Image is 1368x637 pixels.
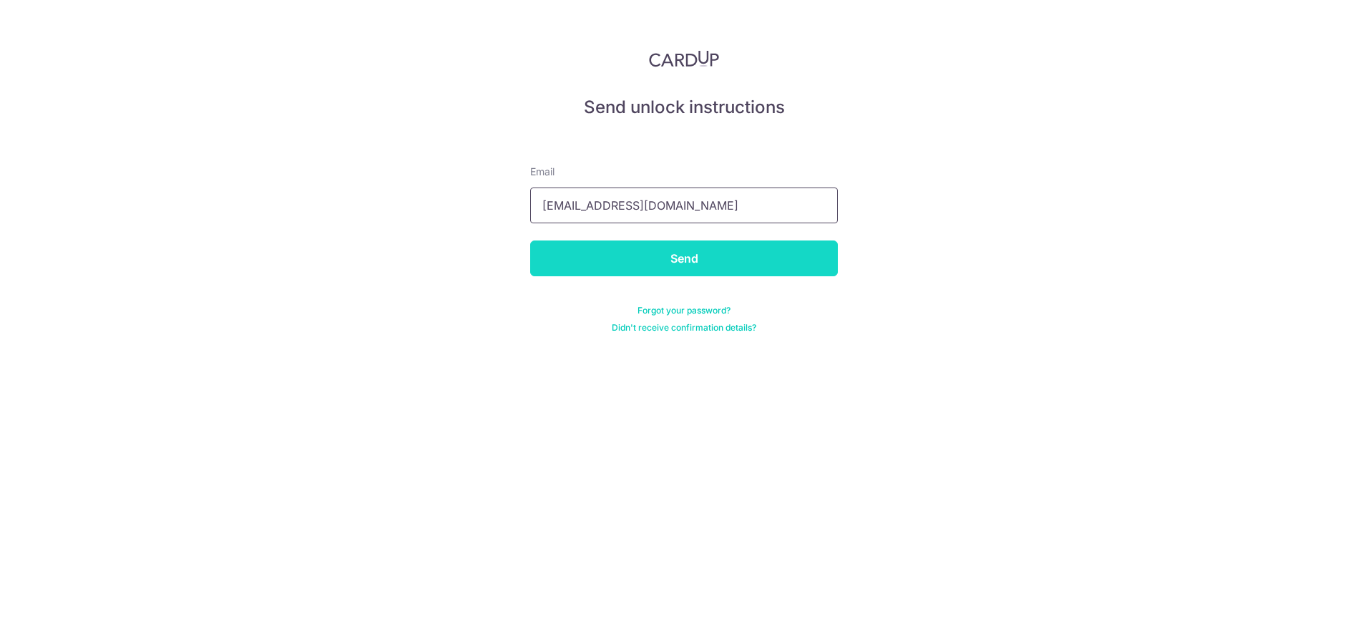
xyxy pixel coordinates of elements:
[612,322,756,334] a: Didn't receive confirmation details?
[530,240,838,276] input: Send
[530,188,838,223] input: Enter your Email
[637,305,731,316] a: Forgot your password?
[530,96,838,119] h5: Send unlock instructions
[649,50,719,67] img: CardUp Logo
[530,165,554,178] span: translation missing: en.devise.label.Email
